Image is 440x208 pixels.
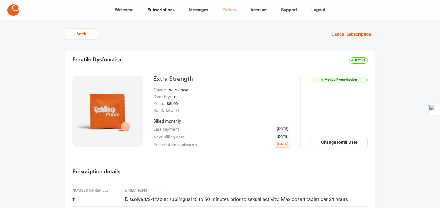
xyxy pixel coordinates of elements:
[169,87,188,94] dd: Wild Grape
[174,94,176,101] dd: 6
[153,134,184,140] span: Next billing date
[72,54,123,66] h2: Erectile Dysfunction
[311,2,325,17] a: Logout
[153,101,164,107] dt: Price:
[153,94,171,101] dt: Quantity:
[311,77,368,83] span: Active Prescription
[153,142,197,148] span: Prescription expires on
[189,2,208,17] a: Messages
[222,2,236,17] a: Orders
[176,107,179,114] dd: 11
[153,119,181,123] span: Billed monthly
[72,197,117,203] span: 11
[275,141,290,148] span: [DATE]
[327,29,375,40] button: Cancel Subscription
[153,126,179,132] span: Last payment
[275,133,290,140] span: [DATE]
[72,188,117,193] span: Number of refills
[250,2,267,17] a: Account
[311,137,368,148] button: Change Refill Date
[148,2,175,17] a: Subscriptions
[125,197,368,203] span: Dissolve 1/2-1 tablet sublingual 15 to 30 minutes prior to sexual activity. Max dose 1 tablet per...
[72,167,120,178] h2: Prescription details
[429,104,440,115] img: toggle-logo.svg
[72,76,143,147] img: Extra Strength
[115,2,133,17] a: Welcome
[167,101,178,107] dd: $81.00
[275,126,290,132] span: [DATE]
[281,2,297,17] a: Support
[65,28,98,40] button: Back
[153,107,173,114] dt: Refills left:
[153,87,166,94] dt: Flavor:
[349,57,368,64] span: Active
[153,76,290,82] h3: Extra Strength
[125,188,368,193] span: Directions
